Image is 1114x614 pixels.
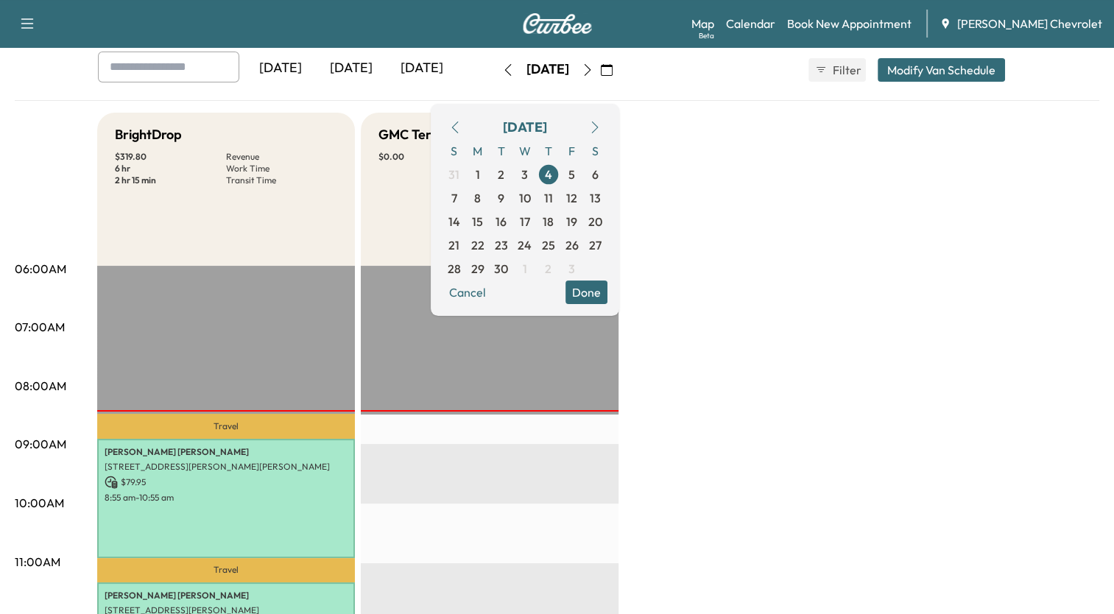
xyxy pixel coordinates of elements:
[545,166,552,183] span: 4
[589,236,602,254] span: 27
[503,117,547,138] div: [DATE]
[476,166,480,183] span: 1
[316,52,387,85] div: [DATE]
[115,124,182,145] h5: BrightDrop
[699,30,714,41] div: Beta
[448,260,461,278] span: 28
[495,236,508,254] span: 23
[15,553,60,571] p: 11:00AM
[521,166,528,183] span: 3
[878,58,1005,82] button: Modify Van Schedule
[15,377,66,395] p: 08:00AM
[566,213,577,230] span: 19
[115,151,226,163] p: $ 319.80
[15,435,66,453] p: 09:00AM
[97,414,355,439] p: Travel
[448,236,459,254] span: 21
[560,139,584,163] span: F
[226,151,337,163] p: Revenue
[226,163,337,174] p: Work Time
[590,189,601,207] span: 13
[522,13,593,34] img: Curbee Logo
[565,236,579,254] span: 26
[490,139,513,163] span: T
[526,60,569,79] div: [DATE]
[520,213,530,230] span: 17
[513,139,537,163] span: W
[115,174,226,186] p: 2 hr 15 min
[378,151,490,163] p: $ 0.00
[448,213,460,230] span: 14
[105,590,348,601] p: [PERSON_NAME] [PERSON_NAME]
[544,189,553,207] span: 11
[451,189,457,207] span: 7
[97,558,355,583] p: Travel
[105,461,348,473] p: [STREET_ADDRESS][PERSON_NAME][PERSON_NAME]
[592,166,599,183] span: 6
[448,166,459,183] span: 31
[466,139,490,163] span: M
[226,174,337,186] p: Transit Time
[588,213,602,230] span: 20
[471,260,484,278] span: 29
[496,213,507,230] span: 16
[537,139,560,163] span: T
[545,260,551,278] span: 2
[808,58,866,82] button: Filter
[498,166,504,183] span: 2
[245,52,316,85] div: [DATE]
[15,260,66,278] p: 06:00AM
[523,260,527,278] span: 1
[387,52,457,85] div: [DATE]
[957,15,1102,32] span: [PERSON_NAME] Chevrolet
[566,189,577,207] span: 12
[105,492,348,504] p: 8:55 am - 10:55 am
[518,236,532,254] span: 24
[15,494,64,512] p: 10:00AM
[568,166,575,183] span: 5
[726,15,775,32] a: Calendar
[443,280,493,304] button: Cancel
[15,318,65,336] p: 07:00AM
[471,236,484,254] span: 22
[494,260,508,278] span: 30
[568,260,575,278] span: 3
[519,189,531,207] span: 10
[105,476,348,489] p: $ 79.95
[542,236,555,254] span: 25
[105,446,348,458] p: [PERSON_NAME] [PERSON_NAME]
[443,139,466,163] span: S
[691,15,714,32] a: MapBeta
[378,124,455,145] h5: GMC Terrain
[565,280,607,304] button: Done
[543,213,554,230] span: 18
[115,163,226,174] p: 6 hr
[472,213,483,230] span: 15
[498,189,504,207] span: 9
[584,139,607,163] span: S
[833,61,859,79] span: Filter
[787,15,912,32] a: Book New Appointment
[474,189,481,207] span: 8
